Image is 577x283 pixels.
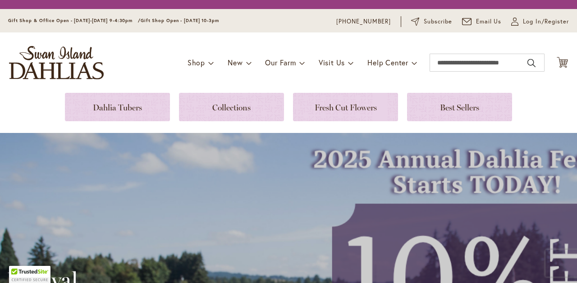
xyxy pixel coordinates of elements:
span: Visit Us [319,58,345,67]
div: TrustedSite Certified [9,266,50,283]
span: Shop [188,58,205,67]
span: Gift Shop & Office Open - [DATE]-[DATE] 9-4:30pm / [8,18,141,23]
a: store logo [9,46,104,79]
a: [PHONE_NUMBER] [336,17,391,26]
span: Our Farm [265,58,296,67]
span: Help Center [367,58,408,67]
span: Gift Shop Open - [DATE] 10-3pm [141,18,219,23]
button: Search [527,56,536,70]
span: Subscribe [424,17,452,26]
a: Log In/Register [511,17,569,26]
span: Log In/Register [523,17,569,26]
span: New [228,58,243,67]
a: Email Us [462,17,502,26]
a: Subscribe [411,17,452,26]
span: Email Us [476,17,502,26]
